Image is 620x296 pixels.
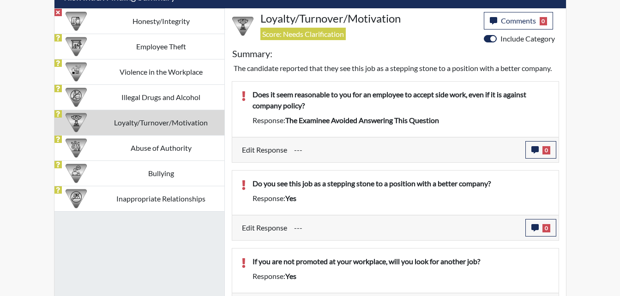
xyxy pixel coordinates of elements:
[242,219,287,237] label: Edit Response
[234,63,557,74] p: The candidate reported that they see this job as a stepping stone to a position with a better com...
[98,34,224,59] td: Employee Theft
[253,89,549,111] p: Does it seem reasonable to you for an employee to accept side work, even if it is against company...
[232,16,253,37] img: CATEGORY%20ICON-17.40ef8247.png
[246,271,556,282] div: Response:
[260,28,346,40] span: Score: Needs Clarification
[242,141,287,159] label: Edit Response
[501,16,536,25] span: Comments
[98,135,224,160] td: Abuse of Authority
[525,141,556,159] button: 0
[500,33,555,44] label: Include Category
[540,17,548,25] span: 0
[98,160,224,186] td: Bullying
[98,186,224,211] td: Inappropriate Relationships
[98,8,224,34] td: Honesty/Integrity
[66,163,87,184] img: CATEGORY%20ICON-04.6d01e8fa.png
[253,256,549,267] p: If you are not promoted at your workplace, will you look for another job?
[98,59,224,84] td: Violence in the Workplace
[246,115,556,126] div: Response:
[246,193,556,204] div: Response:
[66,137,87,159] img: CATEGORY%20ICON-01.94e51fac.png
[285,194,296,202] span: yes
[525,219,556,237] button: 0
[484,12,554,30] button: Comments0
[232,48,272,59] h5: Summary:
[287,219,525,237] div: Update the test taker's response, the change might impact the score
[66,61,87,83] img: CATEGORY%20ICON-26.eccbb84f.png
[98,84,224,110] td: Illegal Drugs and Alcohol
[287,141,525,159] div: Update the test taker's response, the change might impact the score
[542,224,550,232] span: 0
[98,110,224,135] td: Loyalty/Turnover/Motivation
[260,12,477,25] h4: Loyalty/Turnover/Motivation
[66,87,87,108] img: CATEGORY%20ICON-12.0f6f1024.png
[66,112,87,133] img: CATEGORY%20ICON-17.40ef8247.png
[285,272,296,280] span: yes
[66,36,87,57] img: CATEGORY%20ICON-07.58b65e52.png
[542,146,550,154] span: 0
[253,178,549,189] p: Do you see this job as a stepping stone to a position with a better company?
[66,188,87,209] img: CATEGORY%20ICON-14.139f8ef7.png
[66,11,87,32] img: CATEGORY%20ICON-11.a5f294f4.png
[285,116,439,124] span: The examinee avoided answering this question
